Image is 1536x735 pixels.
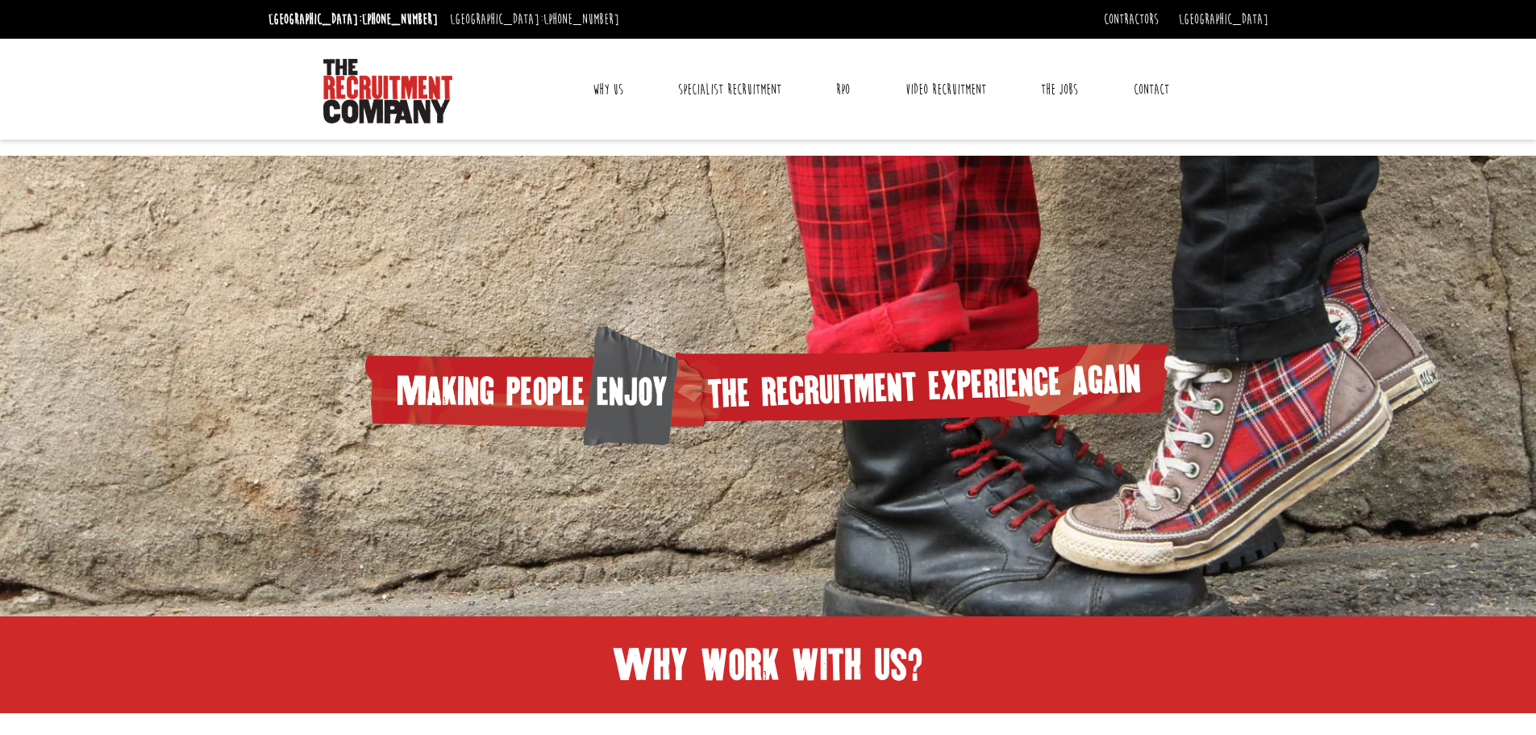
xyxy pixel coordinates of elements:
a: Video Recruitment [893,69,998,110]
a: The Jobs [1029,69,1090,110]
a: [GEOGRAPHIC_DATA] [1179,10,1268,28]
a: Contractors [1104,10,1159,28]
h1: Why work with us? [268,641,1268,689]
li: [GEOGRAPHIC_DATA]: [446,6,623,32]
img: The Recruitment Company [323,59,452,123]
a: [PHONE_NUMBER] [362,10,438,28]
li: [GEOGRAPHIC_DATA]: [264,6,442,32]
a: RPO [824,69,862,110]
a: Specialist Recruitment [666,69,793,110]
img: homepage-heading.png [365,326,1172,446]
a: Contact [1122,69,1181,110]
a: [PHONE_NUMBER] [543,10,619,28]
a: Why Us [581,69,635,110]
